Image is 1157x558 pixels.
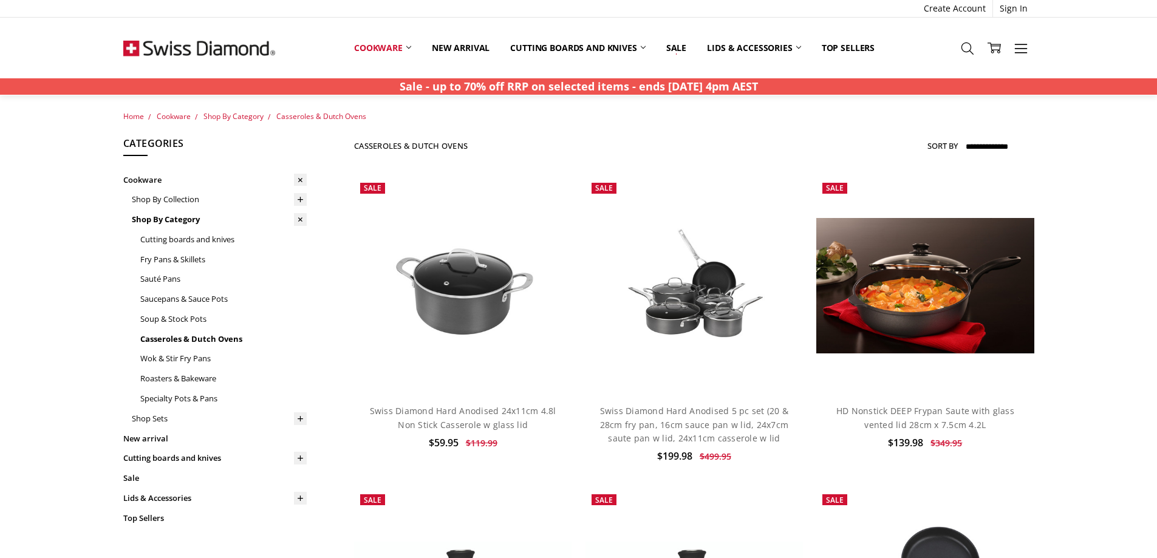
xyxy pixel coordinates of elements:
[132,409,307,429] a: Shop Sets
[816,177,1034,394] a: HD Nonstick DEEP Frypan Saute with glass vented lid 28cm x 7.5cm 4.2L
[132,209,307,230] a: Shop By Category
[140,269,307,289] a: Sauté Pans
[600,405,789,444] a: Swiss Diamond Hard Anodised 5 pc set (20 & 28cm fry pan, 16cm sauce pan w lid, 24x7cm saute pan w...
[140,309,307,329] a: Soup & Stock Pots
[466,437,497,449] span: $119.99
[364,495,381,505] span: Sale
[123,429,307,449] a: New arrival
[140,349,307,369] a: Wok & Stir Fry Pans
[140,230,307,250] a: Cutting boards and knives
[826,183,844,193] span: Sale
[123,18,275,78] img: Free Shipping On Every Order
[697,35,811,61] a: Lids & Accessories
[836,405,1014,430] a: HD Nonstick DEEP Frypan Saute with glass vented lid 28cm x 7.5cm 4.2L
[816,218,1034,353] img: HD Nonstick DEEP Frypan Saute with glass vented lid 28cm x 7.5cm 4.2L
[354,177,572,394] a: Swiss Diamond Hard Anodised 24x11cm 4.8l Non Stick Casserole w glass lid
[400,79,758,94] strong: Sale - up to 70% off RRP on selected items - ends [DATE] 4pm AEST
[354,141,468,151] h1: Casseroles & Dutch Ovens
[930,437,962,449] span: $349.95
[354,213,572,358] img: Swiss Diamond Hard Anodised 24x11cm 4.8l Non Stick Casserole w glass lid
[656,35,697,61] a: Sale
[811,35,885,61] a: Top Sellers
[500,35,656,61] a: Cutting boards and knives
[585,212,803,359] img: Swiss Diamond Hard Anodised 5 pc set (20 & 28cm fry pan, 16cm sauce pan w lid, 24x7cm saute pan w...
[123,508,307,528] a: Top Sellers
[132,189,307,209] a: Shop By Collection
[657,449,692,463] span: $199.98
[123,468,307,488] a: Sale
[888,436,923,449] span: $139.98
[140,389,307,409] a: Specialty Pots & Pans
[123,136,307,157] h5: Categories
[123,170,307,190] a: Cookware
[140,329,307,349] a: Casseroles & Dutch Ovens
[927,136,958,155] label: Sort By
[429,436,459,449] span: $59.95
[595,495,613,505] span: Sale
[203,111,264,121] a: Shop By Category
[826,495,844,505] span: Sale
[157,111,191,121] a: Cookware
[344,35,422,61] a: Cookware
[276,111,366,121] a: Casseroles & Dutch Ovens
[585,177,803,394] a: Swiss Diamond Hard Anodised 5 pc set (20 & 28cm fry pan, 16cm sauce pan w lid, 24x7cm saute pan w...
[370,405,556,430] a: Swiss Diamond Hard Anodised 24x11cm 4.8l Non Stick Casserole w glass lid
[140,250,307,270] a: Fry Pans & Skillets
[123,488,307,508] a: Lids & Accessories
[595,183,613,193] span: Sale
[140,369,307,389] a: Roasters & Bakeware
[364,183,381,193] span: Sale
[123,111,144,121] a: Home
[123,448,307,468] a: Cutting boards and knives
[700,451,731,462] span: $499.95
[140,289,307,309] a: Saucepans & Sauce Pots
[422,35,500,61] a: New arrival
